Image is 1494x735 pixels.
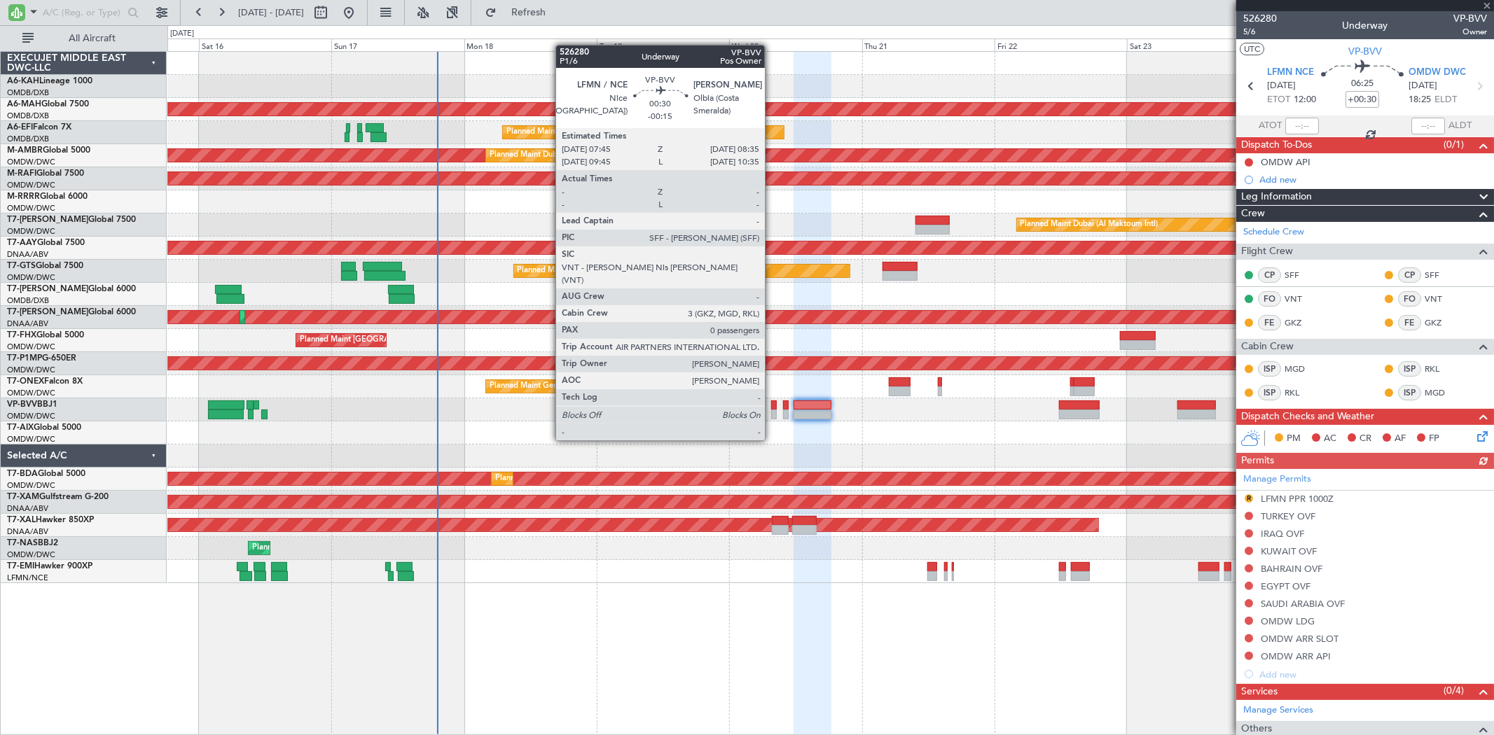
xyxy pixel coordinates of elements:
[1444,137,1464,152] span: (0/1)
[1267,66,1314,80] span: LFMN NCE
[7,573,48,583] a: LFMN/NCE
[1398,267,1421,283] div: CP
[7,285,88,293] span: T7-[PERSON_NAME]
[7,100,89,108] a: A6-MAHGlobal 7500
[238,6,304,19] span: [DATE] - [DATE]
[7,388,55,398] a: OMDW/DWC
[252,538,410,559] div: Planned Maint Abuja ([PERSON_NAME] Intl)
[995,38,1127,51] div: Fri 22
[1287,432,1301,446] span: PM
[7,87,49,98] a: OMDB/DXB
[490,145,628,166] div: Planned Maint Dubai (Al Maktoum Intl)
[7,562,34,570] span: T7-EMI
[7,423,34,432] span: T7-AIX
[1425,269,1456,281] a: SFF
[1258,291,1281,307] div: FO
[1240,43,1264,55] button: UTC
[7,331,84,339] a: T7-FHXGlobal 5000
[43,2,123,23] input: A/C (Reg. or Type)
[7,239,37,247] span: T7-AAY
[1127,38,1259,51] div: Sat 23
[199,38,331,51] div: Sat 16
[7,354,76,363] a: T7-P1MPG-650ER
[7,503,48,514] a: DNAA/ABV
[7,77,39,85] span: A6-KAH
[7,470,85,478] a: T7-BDAGlobal 5000
[1241,206,1265,222] span: Crew
[7,123,33,132] span: A6-EFI
[1241,409,1374,425] span: Dispatch Checks and Weather
[1398,385,1421,400] div: ISP
[7,331,36,339] span: T7-FHX
[7,434,55,444] a: OMDW/DWC
[1425,363,1456,375] a: RKL
[1243,225,1304,239] a: Schedule Crew
[1444,683,1464,698] span: (0/4)
[490,376,605,397] div: Planned Maint Geneva (Cointrin)
[7,123,71,132] a: A6-EFIFalcon 7X
[1453,26,1487,38] span: Owner
[7,539,38,547] span: T7-NAS
[1243,11,1277,26] span: 526280
[1241,339,1294,355] span: Cabin Crew
[1409,66,1466,80] span: OMDW DWC
[862,38,995,51] div: Thu 21
[1448,119,1472,133] span: ALDT
[1395,432,1406,446] span: AF
[1258,385,1281,400] div: ISP
[506,122,644,143] div: Planned Maint Dubai (Al Maktoum Intl)
[1241,684,1278,700] span: Services
[7,192,40,201] span: M-RRRR
[7,262,36,270] span: T7-GTS
[1425,316,1456,329] a: GKZ
[7,226,55,237] a: OMDW/DWC
[1409,79,1437,93] span: [DATE]
[244,307,382,328] div: Planned Maint Dubai (Al Maktoum Intl)
[7,377,83,386] a: T7-ONEXFalcon 8X
[7,493,39,501] span: T7-XAM
[7,480,55,491] a: OMDW/DWC
[1425,386,1456,399] a: MGD
[7,470,38,478] span: T7-BDA
[7,111,49,121] a: OMDB/DXB
[7,249,48,260] a: DNAA/ABV
[7,549,55,560] a: OMDW/DWC
[15,27,152,50] button: All Aircraft
[518,260,656,281] div: Planned Maint Dubai (Al Maktoum Intl)
[7,239,85,247] a: T7-AAYGlobal 7500
[1294,93,1316,107] span: 12:00
[7,308,88,316] span: T7-[PERSON_NAME]
[729,38,862,51] div: Wed 20
[1324,432,1336,446] span: AC
[1398,315,1421,330] div: FE
[7,400,37,409] span: VP-BVV
[7,539,58,547] a: T7-NASBBJ2
[1241,189,1312,205] span: Leg Information
[7,216,88,224] span: T7-[PERSON_NAME]
[1348,44,1382,59] span: VP-BVV
[597,38,729,51] div: Tue 19
[7,169,84,178] a: M-RAFIGlobal 7500
[1259,174,1487,185] div: Add new
[1425,293,1456,305] a: VNT
[7,526,48,537] a: DNAA/ABV
[7,192,88,201] a: M-RRRRGlobal 6000
[7,134,49,144] a: OMDB/DXB
[7,216,136,224] a: T7-[PERSON_NAME]Global 7500
[1259,119,1282,133] span: ATOT
[1258,267,1281,283] div: CP
[1398,361,1421,377] div: ISP
[7,516,36,524] span: T7-XAL
[36,34,148,43] span: All Aircraft
[7,516,94,524] a: T7-XALHawker 850XP
[7,377,44,386] span: T7-ONEX
[1409,93,1431,107] span: 18:25
[1434,93,1457,107] span: ELDT
[300,330,584,351] div: Planned Maint [GEOGRAPHIC_DATA] ([GEOGRAPHIC_DATA][PERSON_NAME])
[1343,19,1388,34] div: Underway
[7,354,42,363] span: T7-P1MP
[7,272,55,283] a: OMDW/DWC
[7,493,109,501] a: T7-XAMGulfstream G-200
[1285,386,1316,399] a: RKL
[7,100,41,108] span: A6-MAH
